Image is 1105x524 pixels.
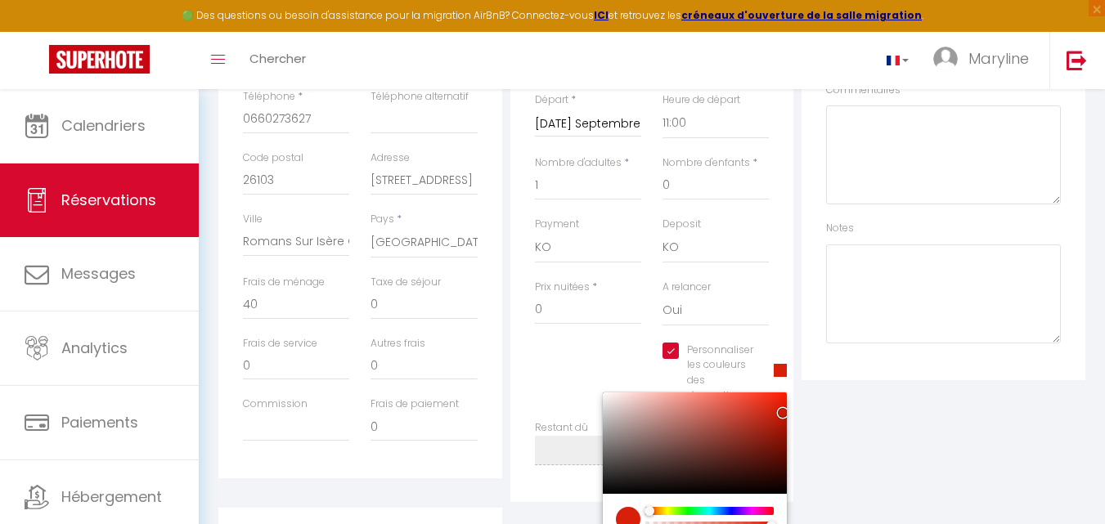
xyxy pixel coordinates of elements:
a: ... Maryline [921,32,1049,89]
button: Ouvrir le widget de chat LiveChat [13,7,62,56]
label: Commentaires [826,83,905,98]
span: Chercher [249,50,306,67]
span: Calendriers [61,115,146,136]
label: Téléphone alternatif [371,89,469,105]
label: Commission [243,396,308,412]
label: Départ [535,92,568,108]
label: Notes [826,221,854,236]
label: Frais de ménage [243,275,325,290]
span: Maryline [968,48,1029,69]
span: Paiements [61,412,138,432]
label: Ville [243,212,263,227]
span: Hébergement [61,486,162,507]
label: Deposit [663,217,701,232]
label: Adresse [371,150,410,166]
span: Réservations [61,190,156,210]
label: Payment [535,217,579,232]
label: Nombre d'adultes [535,155,622,171]
iframe: Chat [1035,450,1093,512]
label: Heure de départ [663,92,740,108]
label: Personnaliser les couleurs des réservations [679,343,753,404]
label: Taxe de séjour [371,275,441,290]
a: Chercher [237,32,318,89]
a: ICI [594,8,609,22]
label: Restant dû [535,420,588,436]
img: logout [1067,50,1087,70]
label: Prix nuitées [535,280,590,295]
label: Nombre d'enfants [663,155,750,171]
span: Analytics [61,338,128,358]
label: Frais de service [243,336,317,352]
label: Téléphone [243,89,295,105]
a: créneaux d'ouverture de la salle migration [681,8,922,22]
label: Frais de paiement [371,396,459,412]
label: Code postal [243,150,303,166]
label: Pays [371,212,394,227]
label: A relancer [663,280,711,295]
img: ... [933,47,958,71]
span: Messages [61,263,136,284]
img: Super Booking [49,45,150,74]
label: Autres frais [371,336,425,352]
